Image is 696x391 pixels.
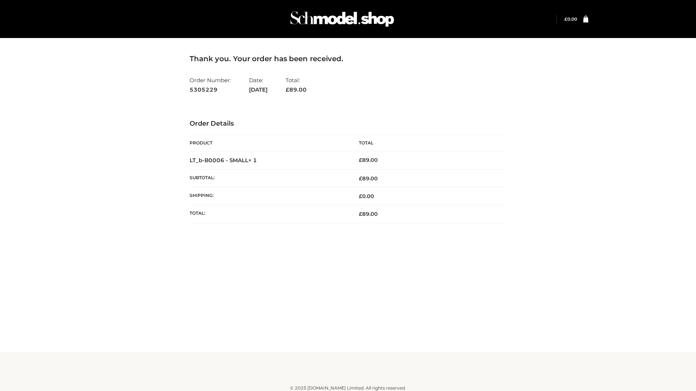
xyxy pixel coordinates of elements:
strong: × 1 [248,157,257,164]
th: Shipping: [190,188,348,205]
span: £ [359,211,362,217]
li: Date: [249,74,268,96]
span: £ [564,16,567,22]
span: £ [286,86,289,93]
bdi: 0.00 [359,193,374,199]
bdi: 0.00 [564,16,577,22]
strong: LT_b-B0006 - SMALL [190,157,257,164]
bdi: 89.00 [359,157,378,163]
a: £0.00 [564,16,577,22]
span: 89.00 [359,211,378,217]
th: Product [190,135,348,151]
th: Total: [190,205,348,223]
span: 89.00 [359,175,378,182]
span: £ [359,175,362,182]
span: £ [359,157,362,163]
li: Total: [286,74,307,96]
h3: Order Details [190,120,506,128]
li: Order Number: [190,74,231,96]
th: Subtotal: [190,169,348,187]
span: 89.00 [286,86,307,93]
span: £ [359,193,362,199]
h3: Thank you. Your order has been received. [190,54,506,63]
strong: 5305229 [190,85,231,94]
th: Total [348,135,506,151]
img: Schmodel Admin 964 [288,5,397,33]
strong: [DATE] [249,85,268,94]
